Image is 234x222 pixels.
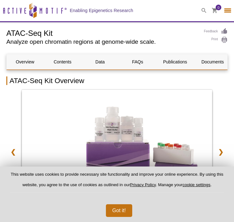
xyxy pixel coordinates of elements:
[7,54,43,69] a: Overview
[214,145,228,159] a: ❯
[157,54,193,69] a: Publications
[194,54,231,69] a: Documents
[204,36,228,43] a: Print
[212,8,218,15] a: 0
[183,182,211,187] button: cookie settings
[6,145,20,159] a: ❮
[10,172,224,193] p: This website uses cookies to provide necessary site functionality and improve your online experie...
[70,8,133,13] h2: Enabling Epigenetics Research
[44,54,81,69] a: Contents
[22,90,212,218] a: ATAC-Seq Kit
[204,28,228,35] a: Feedback
[218,5,219,10] span: 0
[22,90,212,217] img: ATAC-Seq Kit
[6,39,198,45] h2: Analyze open chromatin regions at genome-wide scale.
[6,76,228,85] h2: ATAC-Seq Kit Overview
[119,54,156,69] a: FAQs
[130,182,156,187] a: Privacy Policy
[6,28,198,37] h1: ATAC-Seq Kit
[106,204,132,217] button: Got it!
[82,54,119,69] a: Data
